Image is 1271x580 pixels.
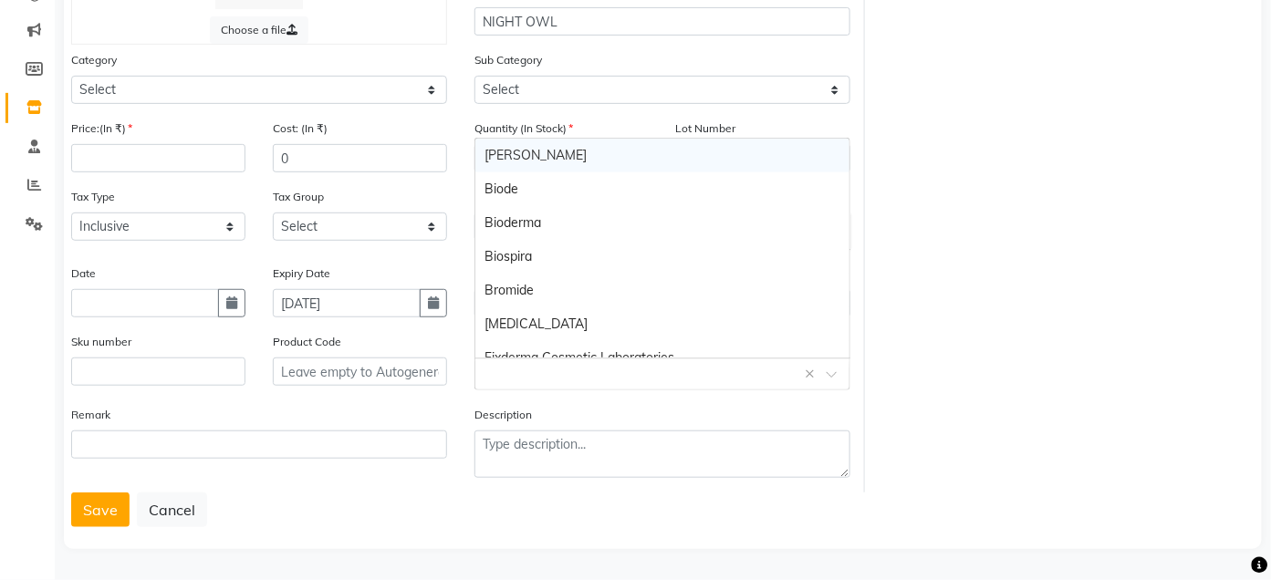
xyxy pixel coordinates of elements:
button: Cancel [137,492,207,527]
label: Product Code [273,334,341,350]
div: Bioderma [475,206,849,240]
label: Price:(In ₹) [71,120,132,137]
label: Lot Number [676,120,736,137]
label: Cost: (In ₹) [273,120,328,137]
label: Remark [71,407,110,423]
label: Category [71,52,117,68]
label: Choose a file [210,16,308,44]
span: Clear all [806,365,821,384]
label: Quantity (In Stock) [474,120,573,137]
button: Save [71,492,130,527]
label: Date [71,265,96,282]
div: [MEDICAL_DATA] [475,307,849,341]
ng-dropdown-panel: Options list [474,138,850,358]
label: Sku number [71,334,131,350]
div: Biospira [475,240,849,274]
label: Sub Category [474,52,542,68]
div: [PERSON_NAME] [475,139,849,172]
label: Expiry Date [273,265,330,282]
input: Leave empty to Autogenerate [273,357,447,386]
div: Biode [475,172,849,206]
div: Fixderma Cosmetic Laboratories [475,341,849,375]
label: Tax Type [71,189,115,205]
div: Bromide [475,274,849,307]
label: Description [474,407,532,423]
label: Tax Group [273,189,324,205]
